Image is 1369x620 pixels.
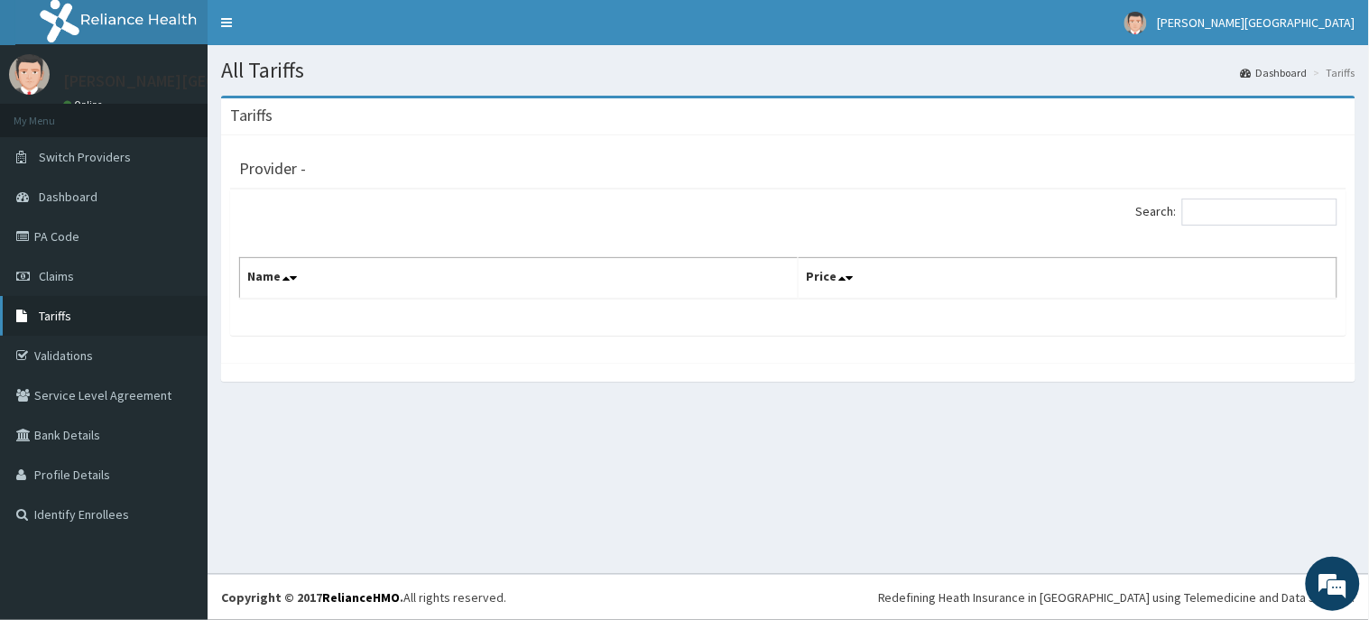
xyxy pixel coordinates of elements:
h3: Provider - [239,161,306,177]
img: d_794563401_company_1708531726252_794563401 [33,90,73,135]
strong: Copyright © 2017 . [221,589,403,606]
h1: All Tariffs [221,59,1355,82]
label: Search: [1136,199,1337,226]
span: Switch Providers [39,149,131,165]
div: Redefining Heath Insurance in [GEOGRAPHIC_DATA] using Telemedicine and Data Science! [878,588,1355,606]
input: Search: [1182,199,1337,226]
p: [PERSON_NAME][GEOGRAPHIC_DATA] [63,73,330,89]
a: RelianceHMO [322,589,400,606]
div: Minimize live chat window [296,9,339,52]
span: Claims [39,268,74,284]
a: Dashboard [1241,65,1308,80]
li: Tariffs [1309,65,1355,80]
span: Dashboard [39,189,97,205]
footer: All rights reserved. [208,574,1369,620]
h3: Tariffs [230,107,273,124]
span: Tariffs [39,308,71,324]
th: Price [799,258,1337,300]
img: User Image [9,54,50,95]
span: We're online! [105,191,249,374]
textarea: Type your message and hit 'Enter' [9,421,344,485]
img: User Image [1124,12,1147,34]
span: [PERSON_NAME][GEOGRAPHIC_DATA] [1158,14,1355,31]
div: Chat with us now [94,101,303,125]
th: Name [240,258,799,300]
a: Online [63,98,106,111]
